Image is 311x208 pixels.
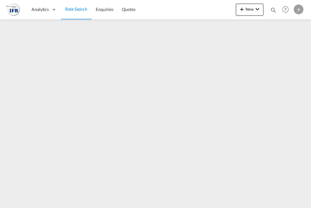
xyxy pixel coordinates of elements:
md-icon: icon-magnify [270,7,277,13]
div: A [294,5,303,14]
span: Analytics [32,6,49,12]
span: New [238,7,261,12]
button: icon-plus 400-fgNewicon-chevron-down [236,4,263,16]
div: Help [280,4,294,15]
md-icon: icon-chevron-down [254,5,261,13]
div: icon-magnify [270,7,277,16]
span: Enquiries [96,7,113,12]
span: Quotes [122,7,135,12]
span: Help [280,4,291,15]
md-icon: icon-plus 400-fg [238,5,246,13]
span: Rate Search [65,6,87,12]
img: de31bbe0256b11eebba44b54815f083d.png [6,3,20,16]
